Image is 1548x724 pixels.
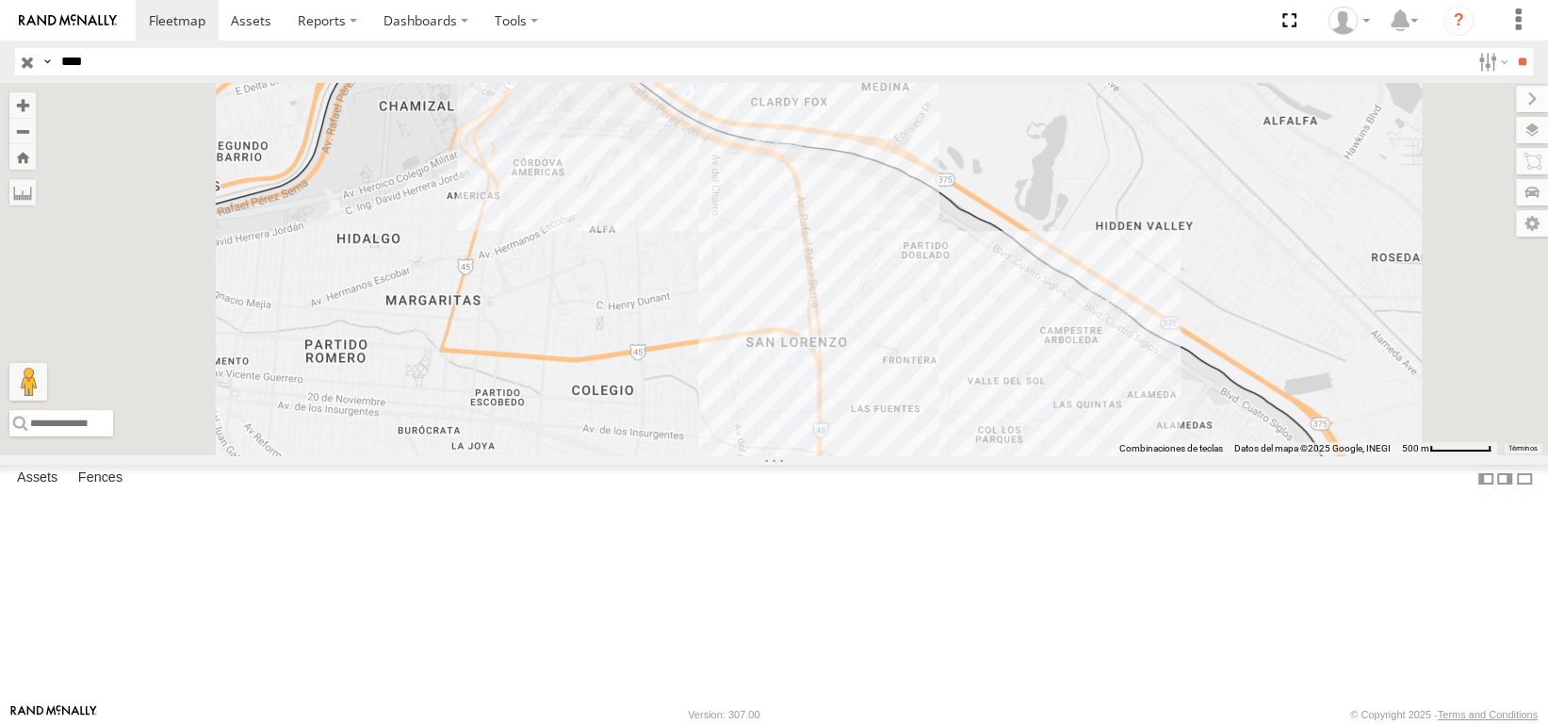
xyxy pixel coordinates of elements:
[10,705,97,724] a: Visit our Website
[1443,6,1474,36] i: ?
[9,179,36,206] label: Measure
[1507,444,1538,452] a: Términos (se abre en una nueva pestaña)
[8,466,67,492] label: Assets
[1402,443,1429,453] span: 500 m
[69,466,132,492] label: Fences
[1495,465,1514,492] label: Dock Summary Table to the Right
[1350,709,1538,720] div: © Copyright 2025 -
[1119,442,1223,455] button: Combinaciones de teclas
[9,118,36,144] button: Zoom out
[1396,442,1497,455] button: Escala del mapa: 500 m por 62 píxeles
[1516,210,1548,237] label: Map Settings
[40,48,55,75] label: Search Query
[1471,48,1511,75] label: Search Filter Options
[1234,443,1391,453] span: Datos del mapa ©2025 Google, INEGI
[1515,465,1534,492] label: Hide Summary Table
[19,14,117,27] img: rand-logo.svg
[688,709,759,720] div: Version: 307.00
[1438,709,1538,720] a: Terms and Conditions
[1322,7,1377,35] div: Erick Ramirez
[9,363,47,401] button: Arrastra al hombrecito al mapa para abrir Street View
[9,144,36,170] button: Zoom Home
[9,92,36,118] button: Zoom in
[1476,465,1495,492] label: Dock Summary Table to the Left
